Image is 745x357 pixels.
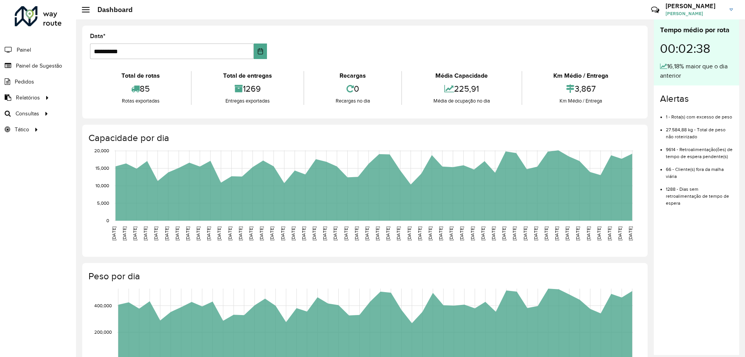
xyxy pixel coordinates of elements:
span: Relatórios [16,94,40,102]
text: 20,000 [94,148,109,153]
text: [DATE] [291,226,296,240]
text: [DATE] [111,226,116,240]
span: [PERSON_NAME] [665,10,724,17]
text: [DATE] [153,226,158,240]
h2: Dashboard [90,5,133,14]
li: 66 - Cliente(s) fora da malha viária [666,160,733,180]
text: [DATE] [343,226,348,240]
text: [DATE] [185,226,190,240]
div: 16,18% maior que o dia anterior [660,62,733,80]
text: [DATE] [312,226,317,240]
text: [DATE] [617,226,622,240]
h4: Alertas [660,93,733,104]
text: [DATE] [333,226,338,240]
text: [DATE] [280,226,285,240]
div: 3,867 [524,80,638,97]
div: 0 [306,80,399,97]
text: [DATE] [322,226,327,240]
text: [DATE] [586,226,591,240]
span: Consultas [16,110,39,118]
text: [DATE] [628,226,633,240]
text: 10,000 [95,183,109,188]
text: [DATE] [417,226,422,240]
text: [DATE] [533,226,538,240]
text: 0 [106,218,109,223]
text: [DATE] [438,226,443,240]
span: Tático [15,125,29,134]
label: Data [90,31,106,41]
text: [DATE] [575,226,580,240]
text: [DATE] [227,226,232,240]
text: [DATE] [554,226,559,240]
text: [DATE] [396,226,401,240]
text: [DATE] [607,226,612,240]
div: Total de rotas [92,71,189,80]
text: [DATE] [428,226,433,240]
text: [DATE] [164,226,169,240]
div: Km Médio / Entrega [524,71,638,80]
div: Tempo médio por rota [660,25,733,35]
div: Recargas [306,71,399,80]
li: 9614 - Retroalimentação(ões) de tempo de espera pendente(s) [666,140,733,160]
text: [DATE] [459,226,464,240]
a: Contato Rápido [647,2,664,18]
li: 1 - Rota(s) com excesso de peso [666,108,733,120]
text: [DATE] [269,226,274,240]
text: [DATE] [132,226,137,240]
div: Rotas exportadas [92,97,189,105]
li: 27.584,88 kg - Total de peso não roteirizado [666,120,733,140]
text: [DATE] [523,226,528,240]
li: 1288 - Dias sem retroalimentação de tempo de espera [666,180,733,207]
text: [DATE] [122,226,127,240]
text: [DATE] [259,226,264,240]
h4: Peso por dia [88,271,640,282]
text: [DATE] [565,226,570,240]
span: Pedidos [15,78,34,86]
text: [DATE] [248,226,253,240]
text: [DATE] [470,226,475,240]
text: [DATE] [196,226,201,240]
text: [DATE] [238,226,243,240]
div: Média de ocupação no dia [404,97,519,105]
div: 225,91 [404,80,519,97]
text: [DATE] [544,226,549,240]
text: [DATE] [301,226,306,240]
text: [DATE] [480,226,485,240]
text: [DATE] [364,226,369,240]
text: [DATE] [385,226,390,240]
div: Recargas no dia [306,97,399,105]
text: [DATE] [596,226,601,240]
text: [DATE] [217,226,222,240]
text: [DATE] [375,226,380,240]
text: [DATE] [143,226,148,240]
span: Painel de Sugestão [16,62,62,70]
text: [DATE] [512,226,517,240]
text: [DATE] [354,226,359,240]
text: [DATE] [407,226,412,240]
div: Total de entregas [194,71,301,80]
text: 200,000 [94,330,112,335]
text: 15,000 [95,165,109,171]
h3: [PERSON_NAME] [665,2,724,10]
text: [DATE] [449,226,454,240]
text: [DATE] [501,226,506,240]
div: 00:02:38 [660,35,733,62]
div: 85 [92,80,189,97]
text: 400,000 [94,303,112,308]
span: Painel [17,46,31,54]
text: [DATE] [491,226,496,240]
div: Entregas exportadas [194,97,301,105]
h4: Capacidade por dia [88,132,640,144]
text: [DATE] [206,226,211,240]
div: Km Médio / Entrega [524,97,638,105]
div: Média Capacidade [404,71,519,80]
text: [DATE] [175,226,180,240]
text: 5,000 [97,200,109,205]
div: 1269 [194,80,301,97]
button: Choose Date [254,44,267,59]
